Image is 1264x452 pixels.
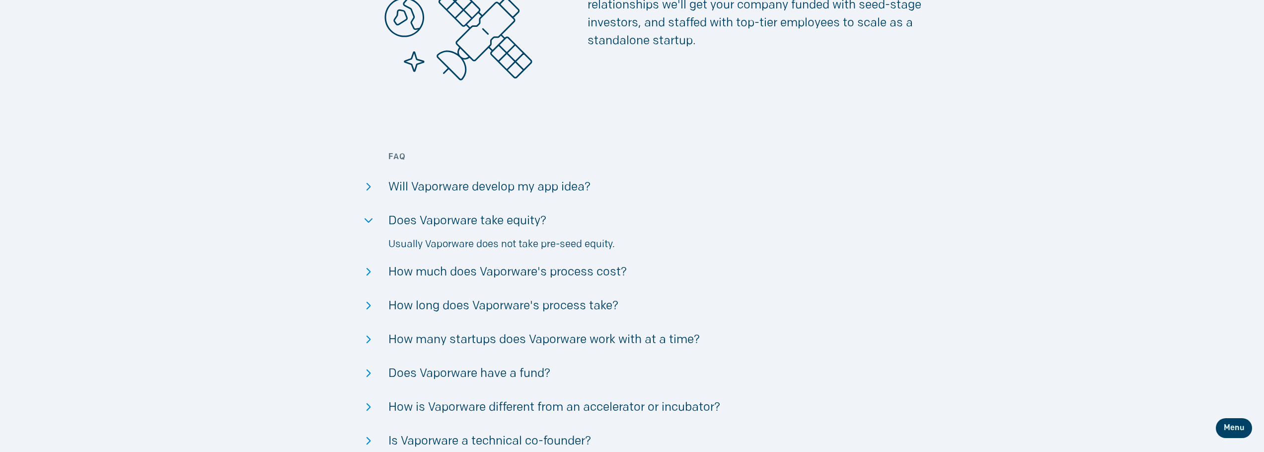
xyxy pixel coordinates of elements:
[388,152,875,163] h3: FAQ
[388,238,875,252] p: Usually Vaporware does not take pre-seed equity.
[367,335,371,343] img: svg+xml;base64,PHN2ZyB3aWR0aD0iMTYiIGhlaWdodD0iOSIgdmlld0JveD0iMCAwIDE2IDkiIGZpbGw9Im5vbmUiIHhtbG...
[388,179,875,196] div: Will Vaporware develop my app idea?
[1216,418,1252,438] button: Menu
[388,399,875,417] div: How is Vaporware different from an accelerator or incubator?
[388,365,875,383] div: Does Vaporware have a fund?
[367,268,371,275] img: svg+xml;base64,PHN2ZyB3aWR0aD0iMTYiIGhlaWdodD0iOSIgdmlld0JveD0iMCAwIDE2IDkiIGZpbGw9Im5vbmUiIHhtbG...
[388,297,875,315] div: How long does Vaporware's process take?
[388,433,875,451] div: Is Vaporware a technical co-founder?
[367,437,371,445] img: svg+xml;base64,PHN2ZyB3aWR0aD0iMTYiIGhlaWdodD0iOSIgdmlld0JveD0iMCAwIDE2IDkiIGZpbGw9Im5vbmUiIHhtbG...
[367,403,371,411] img: svg+xml;base64,PHN2ZyB3aWR0aD0iMTYiIGhlaWdodD0iOSIgdmlld0JveD0iMCAwIDE2IDkiIGZpbGw9Im5vbmUiIHhtbG...
[388,212,875,230] div: Does Vaporware take equity?
[388,331,875,349] div: How many startups does Vaporware work with at a time?
[365,218,372,223] img: svg+xml;base64,PHN2ZyB3aWR0aD0iMTYiIGhlaWdodD0iOSIgdmlld0JveD0iMCAwIDE2IDkiIGZpbGw9Im5vbmUiIHhtbG...
[367,369,371,377] img: svg+xml;base64,PHN2ZyB3aWR0aD0iMTYiIGhlaWdodD0iOSIgdmlld0JveD0iMCAwIDE2IDkiIGZpbGw9Im5vbmUiIHhtbG...
[367,301,371,309] img: svg+xml;base64,PHN2ZyB3aWR0aD0iMTYiIGhlaWdodD0iOSIgdmlld0JveD0iMCAwIDE2IDkiIGZpbGw9Im5vbmUiIHhtbG...
[367,182,371,190] img: svg+xml;base64,PHN2ZyB3aWR0aD0iMTYiIGhlaWdodD0iOSIgdmlld0JveD0iMCAwIDE2IDkiIGZpbGw9Im5vbmUiIHhtbG...
[388,264,875,281] div: How much does Vaporware's process cost?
